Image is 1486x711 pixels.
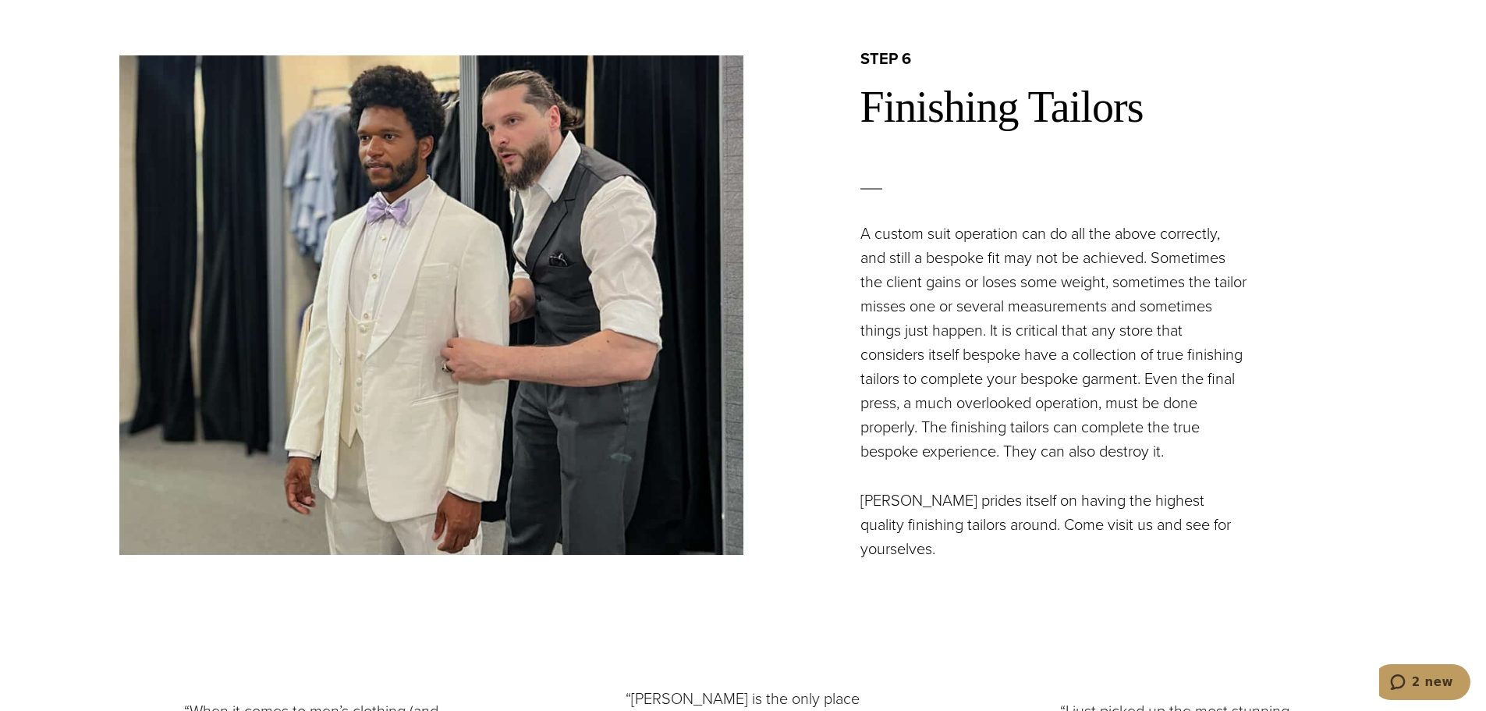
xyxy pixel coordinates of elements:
[860,80,1367,133] h2: Finishing Tailors
[860,222,1247,464] p: A custom suit operation can do all the above correctly, and still a bespoke fit may not be achiev...
[1379,664,1470,703] iframe: Opens a widget where you can chat to one of our agents
[860,48,1367,69] h2: step 6
[119,55,743,555] img: Fitter doing a final fitting making sure garment fits correctly. White 3 piece tuxedo-shawl lapel...
[860,489,1247,561] p: [PERSON_NAME] prides itself on having the highest quality finishing tailors around. Come visit us...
